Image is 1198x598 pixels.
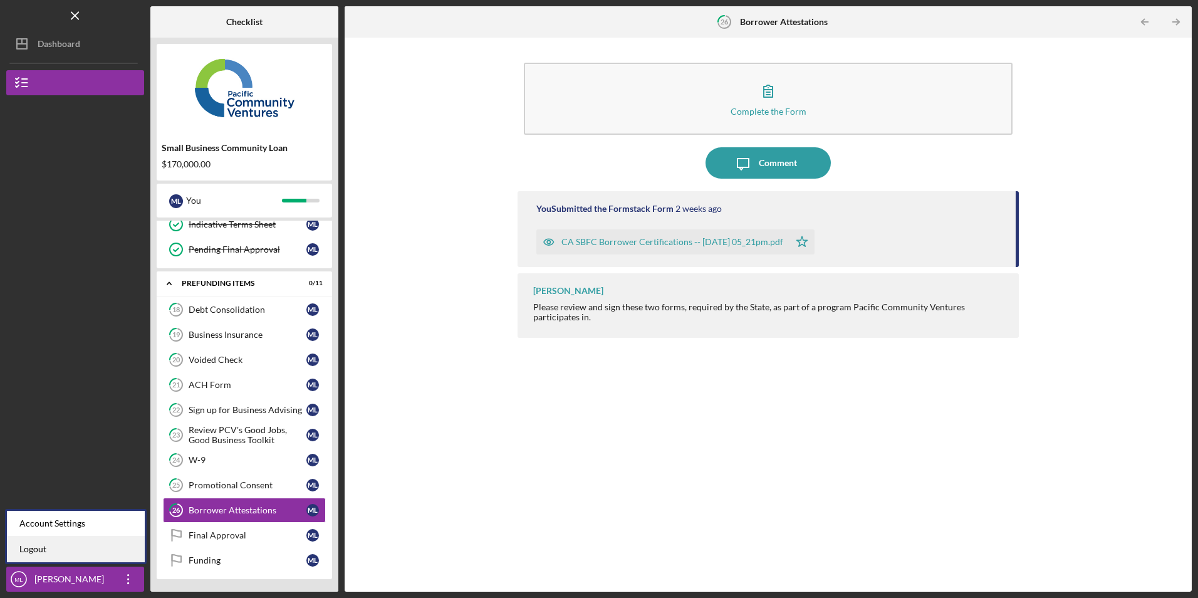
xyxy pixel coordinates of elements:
div: Indicative Terms Sheet [189,219,306,229]
div: Promotional Consent [189,480,306,490]
tspan: 23 [172,431,180,439]
time: 2025-09-18 21:21 [675,204,722,214]
button: Comment [706,147,831,179]
div: Comment [759,147,797,179]
a: 22Sign up for Business AdvisingML [163,397,326,422]
a: 25Promotional ConsentML [163,473,326,498]
div: [PERSON_NAME] [31,567,113,595]
div: Complete the Form [731,107,806,116]
img: Product logo [157,50,332,125]
button: Complete the Form [524,63,1012,135]
div: W-9 [189,455,306,465]
div: CA SBFC Borrower Certifications -- [DATE] 05_21pm.pdf [561,237,783,247]
div: Borrower Attestations [189,505,306,515]
a: 23Review PCV's Good Jobs, Good Business ToolkitML [163,422,326,448]
div: M L [306,379,319,391]
div: You Submitted the Formstack Form [536,204,674,214]
div: 0 / 11 [300,280,323,287]
div: Please review and sign these two forms, required by the State, as part of a program Pacific Commu... [533,302,1006,322]
div: Funding [189,555,306,565]
a: FundingML [163,548,326,573]
div: Dashboard [38,31,80,60]
a: Final ApprovalML [163,523,326,548]
div: Pending Final Approval [189,244,306,254]
a: Pending Final ApprovalML [163,237,326,262]
a: 26Borrower AttestationsML [163,498,326,523]
div: M L [306,218,319,231]
div: M L [306,328,319,341]
div: M L [306,454,319,466]
div: M L [306,429,319,441]
tspan: 22 [172,406,180,414]
div: [PERSON_NAME] [533,286,603,296]
button: ML[PERSON_NAME] [6,567,144,592]
div: M L [306,479,319,491]
div: M L [306,243,319,256]
tspan: 20 [172,356,180,364]
tspan: 24 [172,456,180,464]
button: Dashboard [6,31,144,56]
div: Prefunding Items [182,280,291,287]
b: Borrower Attestations [740,17,828,27]
b: Checklist [226,17,263,27]
div: $170,000.00 [162,159,327,169]
text: ML [14,576,23,583]
div: Debt Consolidation [189,305,306,315]
tspan: 26 [721,18,729,26]
div: M L [306,554,319,567]
div: Small Business Community Loan [162,143,327,153]
a: 20Voided CheckML [163,347,326,372]
a: Indicative Terms SheetML [163,212,326,237]
a: 24W-9ML [163,448,326,473]
div: M L [306,404,319,416]
tspan: 19 [172,331,180,339]
div: M L [306,303,319,316]
div: M L [169,194,183,208]
div: M L [306,354,319,366]
div: Review PCV's Good Jobs, Good Business Toolkit [189,425,306,445]
div: Sign up for Business Advising [189,405,306,415]
a: 21ACH FormML [163,372,326,397]
div: Business Insurance [189,330,306,340]
div: Account Settings [7,511,145,537]
tspan: 18 [172,306,180,314]
div: ACH Form [189,380,306,390]
button: CA SBFC Borrower Certifications -- [DATE] 05_21pm.pdf [536,229,815,254]
div: M L [306,529,319,542]
tspan: 21 [172,381,180,389]
div: Final Approval [189,530,306,540]
div: You [186,190,282,211]
a: 19Business InsuranceML [163,322,326,347]
tspan: 26 [172,506,180,515]
div: Voided Check [189,355,306,365]
div: M L [306,504,319,517]
a: 18Debt ConsolidationML [163,297,326,322]
a: Logout [7,537,145,562]
tspan: 25 [172,481,180,490]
